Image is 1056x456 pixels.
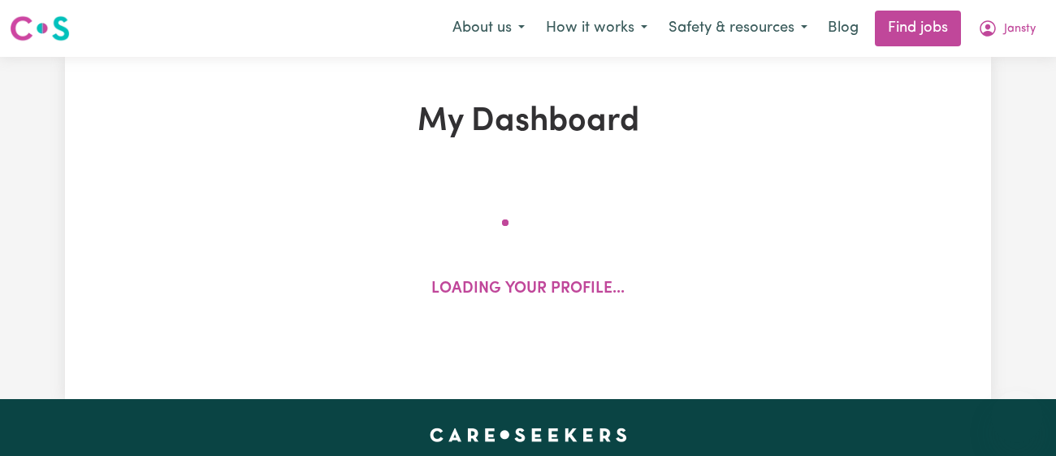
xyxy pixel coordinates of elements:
[875,11,961,46] a: Find jobs
[818,11,868,46] a: Blog
[442,11,535,46] button: About us
[430,428,627,441] a: Careseekers home page
[658,11,818,46] button: Safety & resources
[991,391,1043,443] iframe: Button to launch messaging window
[535,11,658,46] button: How it works
[10,14,70,43] img: Careseekers logo
[431,278,625,302] p: Loading your profile...
[229,102,827,141] h1: My Dashboard
[1004,20,1036,38] span: Jansty
[10,10,70,47] a: Careseekers logo
[967,11,1046,46] button: My Account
